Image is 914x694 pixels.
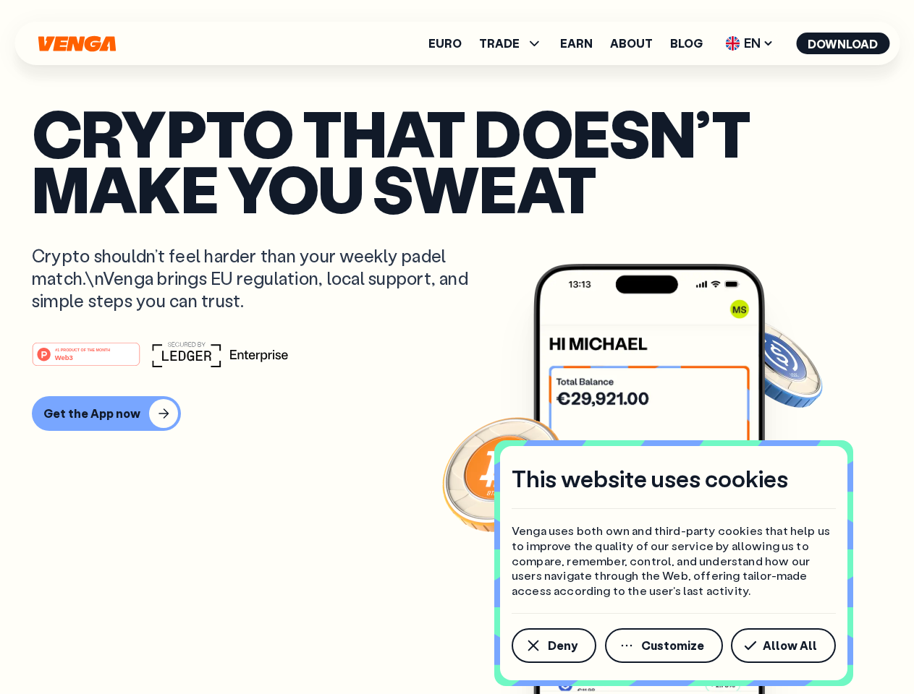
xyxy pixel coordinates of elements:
img: USDC coin [722,311,826,415]
span: Allow All [763,640,817,651]
p: Crypto shouldn’t feel harder than your weekly padel match.\nVenga brings EU regulation, local sup... [32,244,489,312]
p: Crypto that doesn’t make you sweat [32,105,882,215]
span: Customize [641,640,704,651]
button: Allow All [731,628,836,663]
span: Deny [548,640,577,651]
p: Venga uses both own and third-party cookies that help us to improve the quality of our service by... [512,523,836,599]
img: flag-uk [725,36,740,51]
button: Download [796,33,889,54]
img: Bitcoin [439,408,570,539]
tspan: #1 PRODUCT OF THE MONTH [55,347,110,351]
button: Get the App now [32,396,181,431]
a: Get the App now [32,396,882,431]
button: Deny [512,628,596,663]
span: TRADE [479,35,543,52]
h4: This website uses cookies [512,463,788,494]
tspan: Web3 [55,353,73,361]
span: EN [720,32,779,55]
a: About [610,38,653,49]
a: Euro [428,38,462,49]
a: #1 PRODUCT OF THE MONTHWeb3 [32,351,140,369]
span: TRADE [479,38,520,49]
a: Blog [670,38,703,49]
a: Earn [560,38,593,49]
div: Get the App now [43,406,140,421]
button: Customize [605,628,723,663]
svg: Home [36,35,117,52]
